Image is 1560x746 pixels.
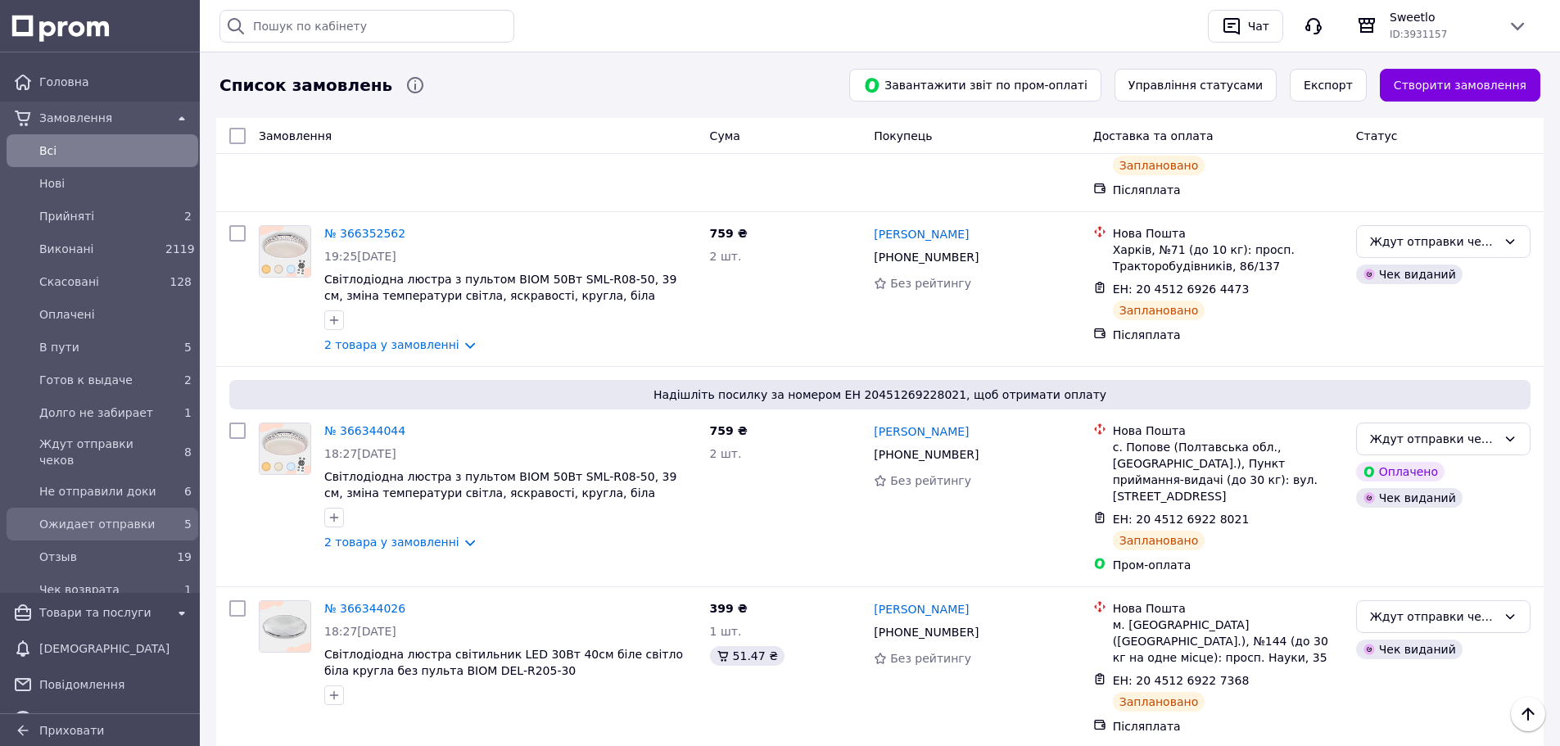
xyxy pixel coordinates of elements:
span: Товари та послуги [39,604,165,621]
div: Ждут отправки чеков [1370,608,1497,626]
span: Долго не забирает [39,405,159,421]
span: Головна [39,74,192,90]
span: Всi [39,142,192,159]
span: Не отправили доки [39,483,159,500]
div: Післяплата [1113,182,1343,198]
span: 2 [184,210,192,223]
span: Без рейтингу [890,652,971,665]
img: Фото товару [260,226,310,277]
button: Завантажити звіт по пром-оплаті [849,69,1101,102]
img: Фото товару [260,423,310,474]
span: 128 [170,275,192,288]
span: Замовлення [39,110,165,126]
span: 1 шт. [710,625,742,638]
span: 8 [184,445,192,459]
a: [PERSON_NAME] [874,601,969,617]
span: 5 [184,518,192,531]
a: Фото товару [259,225,311,278]
span: Cума [710,129,740,142]
span: 2 [184,373,192,387]
div: Післяплата [1113,718,1343,735]
span: 759 ₴ [710,227,748,240]
span: 1 [184,406,192,419]
span: [PHONE_NUMBER] [874,626,979,639]
a: Світлодіодна люстра з пультом BIOM 50Вт SML-R08-50, 39 см, зміна температури світла, яскравості, ... [324,470,676,500]
div: Нова Пошта [1113,225,1343,242]
a: [PERSON_NAME] [874,226,969,242]
span: 1 [184,583,192,596]
span: Нові [39,175,192,192]
div: Чек виданий [1356,488,1463,508]
span: 19:25[DATE] [324,250,396,263]
span: В пути [39,339,159,355]
div: с. Попове (Полтавська обл., [GEOGRAPHIC_DATA].), Пункт приймання-видачі (до 30 кг): вул. [STREET_... [1113,439,1343,504]
div: Заплановано [1113,156,1205,175]
div: Оплачено [1356,462,1445,482]
div: Ждут отправки чеков [1370,430,1497,448]
span: ID: 3931157 [1390,29,1447,40]
a: № 366344026 [324,602,405,615]
span: Готов к выдаче [39,372,159,388]
img: Фото товару [260,601,310,652]
div: Ждут отправки чеков [1370,233,1497,251]
span: Прийняті [39,208,159,224]
div: м. [GEOGRAPHIC_DATA] ([GEOGRAPHIC_DATA].), №144 (до 30 кг на одне місце): просп. Науки, 35 [1113,617,1343,666]
div: Чек виданий [1356,264,1463,284]
button: Чат [1208,10,1283,43]
span: ЕН: 20 4512 6922 8021 [1113,513,1250,526]
a: № 366344044 [324,424,405,437]
span: [DEMOGRAPHIC_DATA] [39,640,192,657]
button: Управління статусами [1115,69,1277,102]
span: 2 шт. [710,447,742,460]
span: Замовлення [259,129,332,142]
span: Ждут отправки чеков [39,436,159,468]
span: Приховати [39,724,104,737]
div: Післяплата [1113,327,1343,343]
a: [PERSON_NAME] [874,423,969,440]
span: [PHONE_NUMBER] [874,448,979,461]
span: 2119 [165,242,195,255]
a: Створити замовлення [1380,69,1540,102]
span: Повідомлення [39,676,192,693]
span: Надішліть посилку за номером ЕН 20451269228021, щоб отримати оплату [236,387,1524,403]
span: 18:27[DATE] [324,447,396,460]
div: Заплановано [1113,692,1205,712]
div: Нова Пошта [1113,600,1343,617]
div: Пром-оплата [1113,557,1343,573]
div: 51.47 ₴ [710,646,785,666]
div: Чат [1245,14,1273,38]
span: ЕН: 20 4512 6922 7368 [1113,674,1250,687]
span: 399 ₴ [710,602,748,615]
span: 2 шт. [710,250,742,263]
div: Нова Пошта [1113,423,1343,439]
button: Експорт [1290,69,1367,102]
span: Чек возврата [39,581,159,598]
a: Світлодіодна люстра з пультом BIOM 50Вт SML-R08-50, 39 см, зміна температури світла, яскравості, ... [324,273,676,302]
span: 5 [184,341,192,354]
span: 6 [184,485,192,498]
div: Заплановано [1113,301,1205,320]
a: Світлодіодна люстра світильник LED 30Вт 40см біле світло біла кругла без пульта BIOM DEL-R205-30 [324,648,683,677]
span: [PHONE_NUMBER] [874,251,979,264]
span: 759 ₴ [710,424,748,437]
span: 18:27[DATE] [324,625,396,638]
span: Каталог ProSale [39,712,165,729]
span: Список замовлень [219,74,392,97]
a: 2 товара у замовленні [324,536,459,549]
a: Фото товару [259,600,311,653]
input: Пошук по кабінету [219,10,514,43]
a: Фото товару [259,423,311,475]
span: Ожидает отправки [39,516,159,532]
span: 19 [177,550,192,563]
span: Оплачені [39,306,192,323]
span: Отзыв [39,549,159,565]
a: 2 товара у замовленні [324,338,459,351]
span: Покупець [874,129,932,142]
a: № 366352562 [324,227,405,240]
button: Наверх [1511,697,1545,731]
div: Чек виданий [1356,640,1463,659]
span: Статус [1356,129,1398,142]
div: Заплановано [1113,531,1205,550]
